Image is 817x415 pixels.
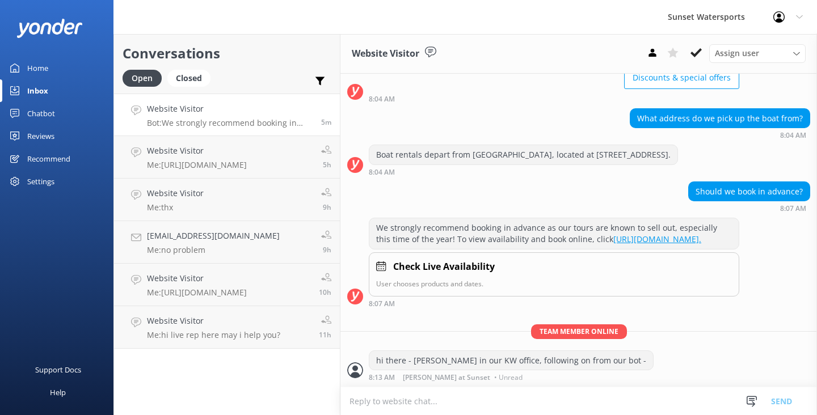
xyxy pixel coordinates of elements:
h4: Website Visitor [147,272,247,285]
h4: [EMAIL_ADDRESS][DOMAIN_NAME] [147,230,280,242]
div: Inbox [27,79,48,102]
div: 08:04pm 14-Aug-2025 (UTC -05:00) America/Cancun [369,95,739,103]
span: • Unread [494,374,523,381]
strong: 8:13 AM [369,374,395,381]
div: 08:13pm 14-Aug-2025 (UTC -05:00) America/Cancun [369,373,654,381]
h2: Conversations [123,43,331,64]
span: [PERSON_NAME] at Sunset [403,374,490,381]
div: Assign User [709,44,806,62]
div: 08:07pm 14-Aug-2025 (UTC -05:00) America/Cancun [688,204,810,212]
a: Website VisitorMe:hi live rep here may i help you?11h [114,306,340,349]
div: Help [50,381,66,404]
span: Assign user [715,47,759,60]
div: Boat rentals depart from [GEOGRAPHIC_DATA], located at [STREET_ADDRESS]. [369,145,677,164]
div: Support Docs [35,358,81,381]
div: hi there - [PERSON_NAME] in our KW office, following on from our bot - [369,351,653,370]
p: Me: [URL][DOMAIN_NAME] [147,287,247,298]
h4: Website Visitor [147,145,247,157]
strong: 8:04 AM [780,132,806,139]
span: 02:23pm 14-Aug-2025 (UTC -05:00) America/Cancun [323,160,331,170]
div: Settings [27,170,54,193]
span: Team member online [531,324,627,338]
div: 08:04pm 14-Aug-2025 (UTC -05:00) America/Cancun [630,131,810,139]
strong: 8:04 AM [369,96,395,103]
h4: Website Visitor [147,187,204,200]
div: Chatbot [27,102,55,125]
a: Website VisitorMe:thx9h [114,179,340,221]
div: Home [27,57,48,79]
span: 10:45am 14-Aug-2025 (UTC -05:00) America/Cancun [323,245,331,255]
h4: Website Visitor [147,103,313,115]
img: yonder-white-logo.png [17,19,82,37]
h4: Check Live Availability [393,260,495,274]
span: 09:34am 14-Aug-2025 (UTC -05:00) America/Cancun [319,287,331,297]
div: Open [123,70,162,87]
div: 08:07pm 14-Aug-2025 (UTC -05:00) America/Cancun [369,299,739,307]
span: 08:46am 14-Aug-2025 (UTC -05:00) America/Cancun [319,330,331,340]
div: Should we book in advance? [689,182,810,201]
button: Discounts & special offers [624,66,739,89]
a: Website VisitorMe:[URL][DOMAIN_NAME]10h [114,264,340,306]
a: Website VisitorMe:[URL][DOMAIN_NAME]5h [114,136,340,179]
p: Me: thx [147,202,204,213]
a: [URL][DOMAIN_NAME]. [613,234,701,244]
h3: Website Visitor [352,46,419,61]
div: Closed [167,70,210,87]
div: Reviews [27,125,54,147]
div: What address do we pick up the boat from? [630,109,810,128]
div: We strongly recommend booking in advance as our tours are known to sell out, especially this time... [369,218,739,248]
p: Me: no problem [147,245,280,255]
div: 08:04pm 14-Aug-2025 (UTC -05:00) America/Cancun [369,168,678,176]
p: Me: [URL][DOMAIN_NAME] [147,160,247,170]
a: [EMAIL_ADDRESS][DOMAIN_NAME]Me:no problem9h [114,221,340,264]
span: 10:48am 14-Aug-2025 (UTC -05:00) America/Cancun [323,202,331,212]
strong: 8:04 AM [369,169,395,176]
p: Bot: We strongly recommend booking in advance as our tours are known to sell out, especially this... [147,118,313,128]
h4: Website Visitor [147,315,280,327]
a: Open [123,71,167,84]
div: Recommend [27,147,70,170]
strong: 8:07 AM [780,205,806,212]
p: User chooses products and dates. [376,278,732,289]
p: Me: hi live rep here may i help you? [147,330,280,340]
a: Website VisitorBot:We strongly recommend booking in advance as our tours are known to sell out, e... [114,94,340,136]
a: Closed [167,71,216,84]
strong: 8:07 AM [369,300,395,307]
span: 08:07pm 14-Aug-2025 (UTC -05:00) America/Cancun [321,117,331,127]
